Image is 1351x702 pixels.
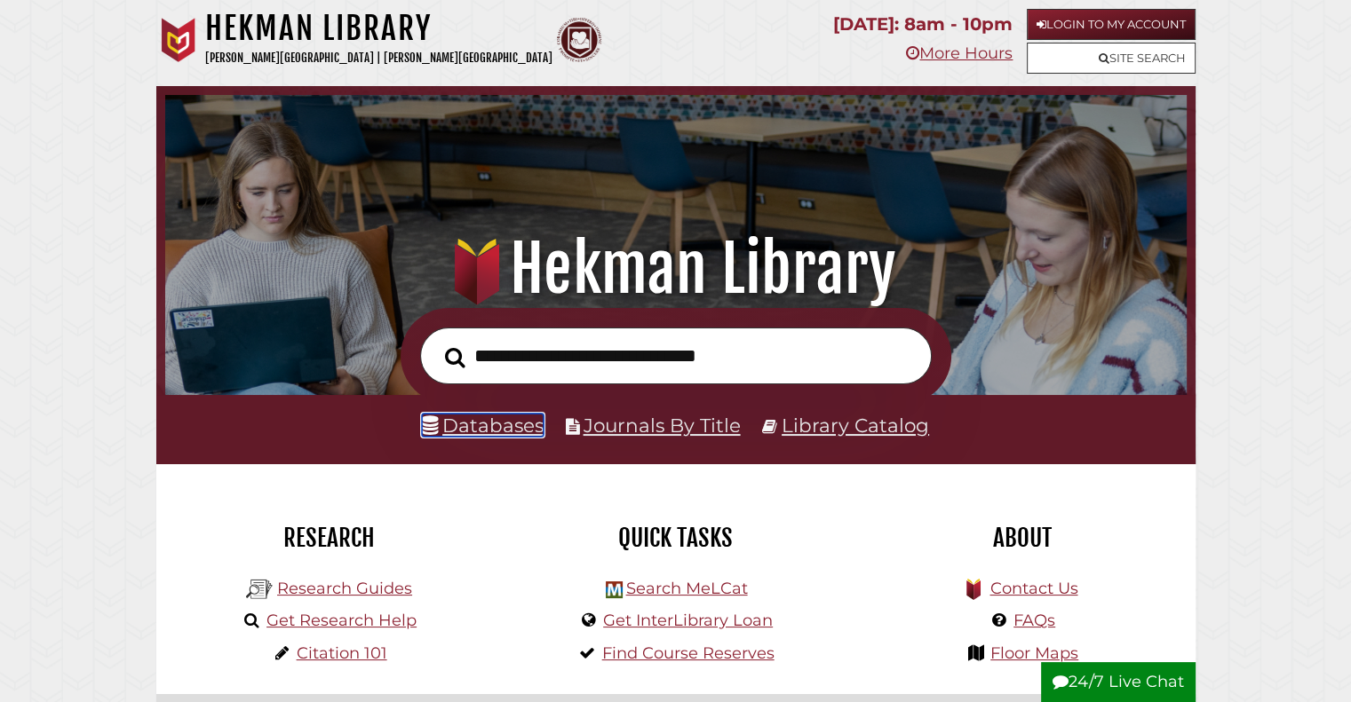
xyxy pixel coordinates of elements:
[422,414,544,437] a: Databases
[557,18,601,62] img: Calvin Theological Seminary
[445,346,465,367] i: Search
[625,579,747,598] a: Search MeLCat
[990,643,1078,663] a: Floor Maps
[205,48,552,68] p: [PERSON_NAME][GEOGRAPHIC_DATA] | [PERSON_NAME][GEOGRAPHIC_DATA]
[516,523,836,553] h2: Quick Tasks
[906,43,1013,63] a: More Hours
[602,643,775,663] a: Find Course Reserves
[584,414,741,437] a: Journals By Title
[603,611,773,630] a: Get InterLibrary Loan
[1027,43,1196,74] a: Site Search
[1027,9,1196,40] a: Login to My Account
[156,18,201,62] img: Calvin University
[989,579,1077,598] a: Contact Us
[246,576,273,603] img: Hekman Library Logo
[170,523,489,553] h2: Research
[782,414,929,437] a: Library Catalog
[1013,611,1055,630] a: FAQs
[833,9,1013,40] p: [DATE]: 8am - 10pm
[297,643,387,663] a: Citation 101
[862,523,1182,553] h2: About
[277,579,412,598] a: Research Guides
[606,581,623,598] img: Hekman Library Logo
[436,342,474,373] button: Search
[185,230,1165,308] h1: Hekman Library
[266,611,417,630] a: Get Research Help
[205,9,552,48] h1: Hekman Library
